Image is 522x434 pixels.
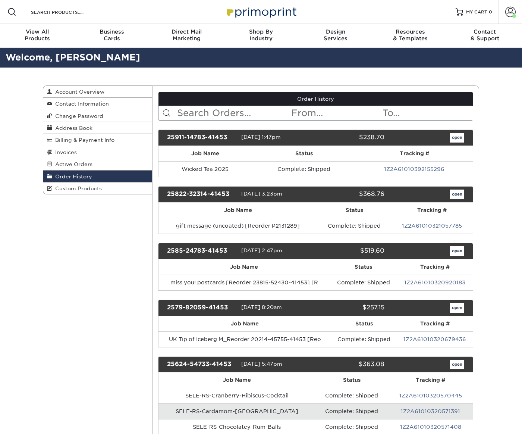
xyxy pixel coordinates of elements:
span: Shop By [224,28,298,35]
a: open [450,133,464,143]
td: Complete: Shipped [331,331,397,347]
th: Status [252,146,356,161]
div: $238.70 [310,133,390,143]
div: $519.60 [310,246,390,256]
div: Marketing [149,28,224,42]
td: Complete: Shipped [318,218,391,234]
div: 25822-32314-41453 [161,190,241,199]
span: Contact [447,28,522,35]
span: [DATE] 5:47pm [241,361,282,367]
span: [DATE] 3:23pm [241,191,282,197]
td: SELE-RS-Cranberry-Hibiscus-Cocktail [158,388,315,403]
div: $363.08 [310,360,390,369]
th: Tracking # [397,316,473,331]
a: Resources& Templates [373,24,447,48]
div: & Support [447,28,522,42]
a: Invoices [43,146,152,158]
a: 1Z2A61010320571408 [400,424,461,430]
td: Complete: Shipped [315,388,388,403]
th: Job Name [158,203,318,218]
a: open [450,190,464,199]
div: Services [298,28,373,42]
div: Cards [75,28,149,42]
div: $257.15 [310,303,390,313]
td: Complete: Shipped [315,403,388,419]
a: Billing & Payment Info [43,134,152,146]
span: MY CART [466,9,487,15]
a: DesignServices [298,24,373,48]
a: BusinessCards [75,24,149,48]
a: 1Z2A61010321057785 [402,223,462,229]
img: Primoprint [224,4,298,20]
th: Status [331,316,397,331]
td: Wicked Tea 2025 [158,161,252,177]
th: Tracking # [388,372,473,388]
span: Design [298,28,373,35]
a: Shop ByIndustry [224,24,298,48]
td: miss you! postcards [Reorder 23815-52430-41453] [R [158,275,330,290]
th: Status [318,203,391,218]
span: Order History [52,174,92,179]
th: Job Name [158,146,252,161]
th: Job Name [158,372,315,388]
span: Account Overview [52,89,104,95]
td: Complete: Shipped [330,275,397,290]
span: 0 [489,9,492,15]
input: To... [382,106,473,120]
span: [DATE] 2:47pm [241,247,282,253]
td: gift message (uncoated) [Reorder P2131289] [158,218,318,234]
td: Complete: Shipped [252,161,356,177]
a: Change Password [43,110,152,122]
span: [DATE] 1:47pm [241,134,281,140]
a: Direct MailMarketing [149,24,224,48]
span: Billing & Payment Info [52,137,114,143]
span: Direct Mail [149,28,224,35]
a: 1Z2A61010320571391 [401,408,460,414]
span: Resources [373,28,447,35]
th: Job Name [158,316,331,331]
input: From... [290,106,381,120]
div: 25911-14783-41453 [161,133,241,143]
a: 1Z2A61010320920183 [404,280,465,285]
a: 1Z2A61010392155296 [384,166,444,172]
a: Custom Products [43,182,152,194]
span: Active Orders [52,161,92,167]
a: open [450,360,464,369]
th: Job Name [158,259,330,275]
a: 1Z2A61010320679436 [403,336,466,342]
th: Status [315,372,388,388]
div: 2579-82059-41453 [161,303,241,313]
th: Tracking # [391,203,473,218]
span: Invoices [52,149,77,155]
th: Tracking # [356,146,473,161]
span: [DATE] 8:20am [241,304,282,310]
a: open [450,246,464,256]
a: Order History [43,171,152,182]
input: SEARCH PRODUCTS..... [30,7,103,16]
a: Order History [158,92,473,106]
td: UK Tip of Iceberg M_Reorder 20214-45755-41453 [Reo [158,331,331,347]
span: Custom Products [52,185,102,191]
span: Business [75,28,149,35]
div: $368.76 [310,190,390,199]
a: 1Z2A61010320570445 [399,393,462,399]
a: Active Orders [43,158,152,170]
th: Tracking # [397,259,473,275]
div: & Templates [373,28,447,42]
a: Contact& Support [447,24,522,48]
span: Contact Information [52,101,109,107]
a: Account Overview [43,86,152,98]
div: 2585-24783-41453 [161,246,241,256]
td: SELE-RS-Cardamom-[GEOGRAPHIC_DATA] [158,403,315,419]
th: Status [330,259,397,275]
div: Industry [224,28,298,42]
span: Change Password [52,113,103,119]
a: Contact Information [43,98,152,110]
span: Address Book [52,125,92,131]
div: 25624-54733-41453 [161,360,241,369]
input: Search Orders... [176,106,291,120]
a: open [450,303,464,313]
a: Address Book [43,122,152,134]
